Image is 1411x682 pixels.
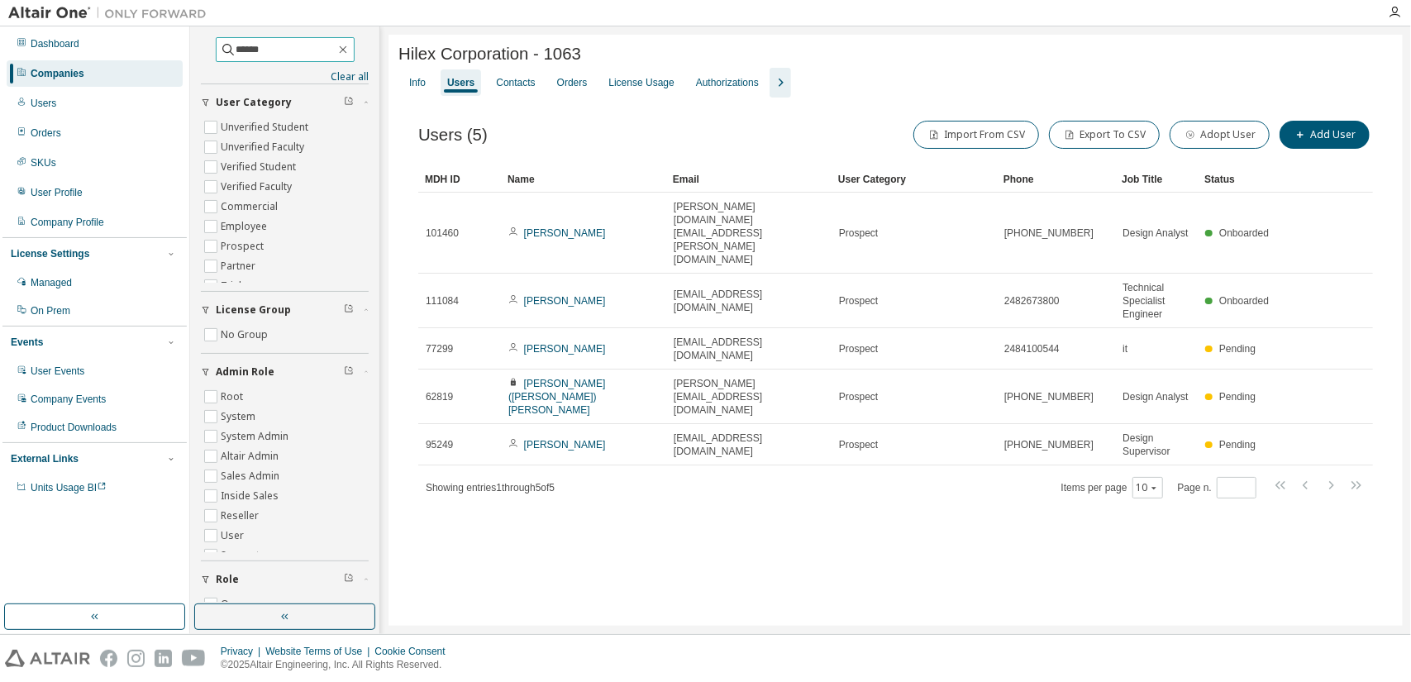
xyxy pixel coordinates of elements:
span: Pending [1219,343,1256,355]
span: Prospect [839,390,878,403]
span: Admin Role [216,365,274,379]
div: Cookie Consent [374,645,455,658]
div: Website Terms of Use [265,645,374,658]
a: Clear all [201,70,369,83]
div: User Category [838,166,990,193]
a: [PERSON_NAME] [524,295,606,307]
div: Name [508,166,660,193]
span: Clear filter [344,365,354,379]
label: Reseller [221,506,262,526]
a: [PERSON_NAME] [524,343,606,355]
span: 77299 [426,342,453,355]
label: Support [221,546,263,565]
span: [PERSON_NAME][DOMAIN_NAME][EMAIL_ADDRESS][PERSON_NAME][DOMAIN_NAME] [674,200,824,266]
span: [PHONE_NUMBER] [1004,438,1094,451]
span: Prospect [839,294,878,308]
label: System [221,407,259,427]
button: Import From CSV [913,121,1039,149]
span: Prospect [839,438,878,451]
span: Onboarded [1219,227,1269,239]
img: linkedin.svg [155,650,172,667]
span: 2484100544 [1004,342,1060,355]
div: Orders [31,126,61,140]
button: Adopt User [1170,121,1270,149]
label: Sales Admin [221,466,283,486]
span: Design Supervisor [1123,432,1190,458]
label: Trial [221,276,245,296]
label: Employee [221,217,270,236]
label: Owner [221,594,255,614]
div: Info [409,76,426,89]
span: Hilex Corporation - 1063 [398,45,581,64]
div: Company Profile [31,216,104,229]
img: instagram.svg [127,650,145,667]
label: Verified Faculty [221,177,295,197]
label: Partner [221,256,259,276]
span: Users (5) [418,126,488,145]
label: Commercial [221,197,281,217]
img: youtube.svg [182,650,206,667]
a: [PERSON_NAME]([PERSON_NAME]) [PERSON_NAME] [508,378,605,416]
span: [EMAIL_ADDRESS][DOMAIN_NAME] [674,336,824,362]
div: Company Events [31,393,106,406]
label: Unverified Student [221,117,312,137]
img: facebook.svg [100,650,117,667]
span: [PERSON_NAME][EMAIL_ADDRESS][DOMAIN_NAME] [674,377,824,417]
span: [PHONE_NUMBER] [1004,390,1094,403]
span: Prospect [839,227,878,240]
span: Units Usage BI [31,482,107,494]
button: Role [201,561,369,598]
span: Pending [1219,439,1256,451]
div: License Settings [11,247,89,260]
span: Showing entries 1 through 5 of 5 [426,482,555,494]
span: Clear filter [344,573,354,586]
button: License Group [201,292,369,328]
label: Altair Admin [221,446,282,466]
span: it [1123,342,1127,355]
div: User Profile [31,186,83,199]
span: 111084 [426,294,459,308]
button: Export To CSV [1049,121,1160,149]
label: Root [221,387,246,407]
div: Job Title [1122,166,1191,193]
span: [EMAIL_ADDRESS][DOMAIN_NAME] [674,432,824,458]
button: Admin Role [201,354,369,390]
span: 62819 [426,390,453,403]
span: Technical Specialist Engineer [1123,281,1190,321]
div: Contacts [496,76,535,89]
label: Prospect [221,236,267,256]
a: [PERSON_NAME] [524,439,606,451]
div: Orders [557,76,588,89]
label: Verified Student [221,157,299,177]
div: SKUs [31,156,56,169]
div: On Prem [31,304,70,317]
p: © 2025 Altair Engineering, Inc. All Rights Reserved. [221,658,455,672]
span: Items per page [1061,477,1163,498]
div: Product Downloads [31,421,117,434]
label: System Admin [221,427,292,446]
div: Users [447,76,474,89]
div: Authorizations [696,76,759,89]
label: Unverified Faculty [221,137,307,157]
div: Managed [31,276,72,289]
label: No Group [221,325,271,345]
div: Email [673,166,825,193]
button: Add User [1280,121,1370,149]
button: 10 [1137,481,1159,494]
label: Inside Sales [221,486,282,506]
a: [PERSON_NAME] [524,227,606,239]
div: Status [1204,166,1274,193]
span: Design Analyst [1123,227,1188,240]
div: Dashboard [31,37,79,50]
span: Clear filter [344,96,354,109]
span: 2482673800 [1004,294,1060,308]
span: 101460 [426,227,459,240]
span: User Category [216,96,292,109]
div: Events [11,336,43,349]
div: Phone [1003,166,1108,193]
span: [PHONE_NUMBER] [1004,227,1094,240]
div: Privacy [221,645,265,658]
span: Onboarded [1219,295,1269,307]
span: Pending [1219,391,1256,403]
span: Role [216,573,239,586]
